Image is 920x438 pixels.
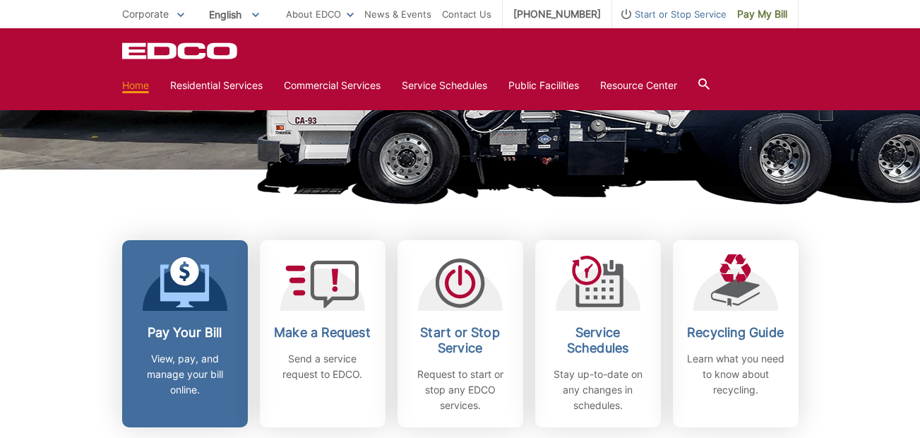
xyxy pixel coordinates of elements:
[408,325,513,356] h2: Start or Stop Service
[284,78,381,93] a: Commercial Services
[508,78,579,93] a: Public Facilities
[122,78,149,93] a: Home
[683,351,788,398] p: Learn what you need to know about recycling.
[286,6,354,22] a: About EDCO
[170,78,263,93] a: Residential Services
[546,367,650,413] p: Stay up-to-date on any changes in schedules.
[402,78,487,93] a: Service Schedules
[122,8,169,20] span: Corporate
[535,240,661,427] a: Service Schedules Stay up-to-date on any changes in schedules.
[270,325,375,341] h2: Make a Request
[133,325,237,341] h2: Pay Your Bill
[408,367,513,413] p: Request to start or stop any EDCO services.
[133,351,237,398] p: View, pay, and manage your bill online.
[673,240,799,427] a: Recycling Guide Learn what you need to know about recycling.
[737,6,787,22] span: Pay My Bill
[122,42,239,59] a: EDCD logo. Return to the homepage.
[683,325,788,341] h2: Recycling Guide
[270,351,375,382] p: Send a service request to EDCO.
[122,240,248,427] a: Pay Your Bill View, pay, and manage your bill online.
[364,6,431,22] a: News & Events
[442,6,491,22] a: Contact Us
[600,78,677,93] a: Resource Center
[198,3,270,26] span: English
[260,240,386,427] a: Make a Request Send a service request to EDCO.
[546,325,650,356] h2: Service Schedules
